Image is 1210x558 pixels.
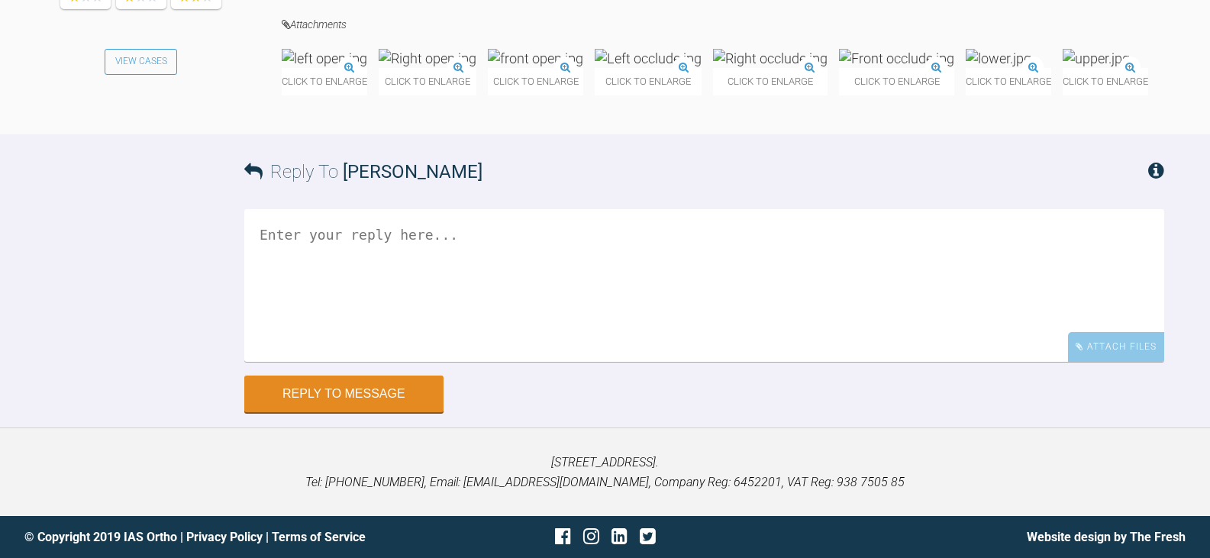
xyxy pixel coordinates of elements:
img: Left occlude.jpg [595,49,702,68]
img: Front occlude.jpg [839,49,954,68]
span: Click to enlarge [966,68,1051,95]
a: View Cases [105,49,178,75]
span: Click to enlarge [379,68,476,95]
span: Click to enlarge [595,68,702,95]
span: [PERSON_NAME] [343,161,482,182]
span: Click to enlarge [488,68,583,95]
span: Click to enlarge [839,68,954,95]
img: upper.jpg [1063,49,1130,68]
span: Click to enlarge [713,68,828,95]
img: front open.jpg [488,49,583,68]
div: Attach Files [1068,332,1164,362]
span: Click to enlarge [282,68,367,95]
span: Click to enlarge [1063,68,1148,95]
h4: Attachments [282,15,1164,34]
a: Privacy Policy [186,530,263,544]
img: lower.jpg [966,49,1031,68]
img: Right open.jpg [379,49,476,68]
p: [STREET_ADDRESS]. Tel: [PHONE_NUMBER], Email: [EMAIL_ADDRESS][DOMAIN_NAME], Company Reg: 6452201,... [24,453,1186,492]
a: Website design by The Fresh [1027,530,1186,544]
a: Terms of Service [272,530,366,544]
div: © Copyright 2019 IAS Ortho | | [24,527,411,547]
img: Right occlude.jpg [713,49,828,68]
img: left open.jpg [282,49,367,68]
button: Reply to Message [244,376,444,412]
h3: Reply To [244,157,482,186]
